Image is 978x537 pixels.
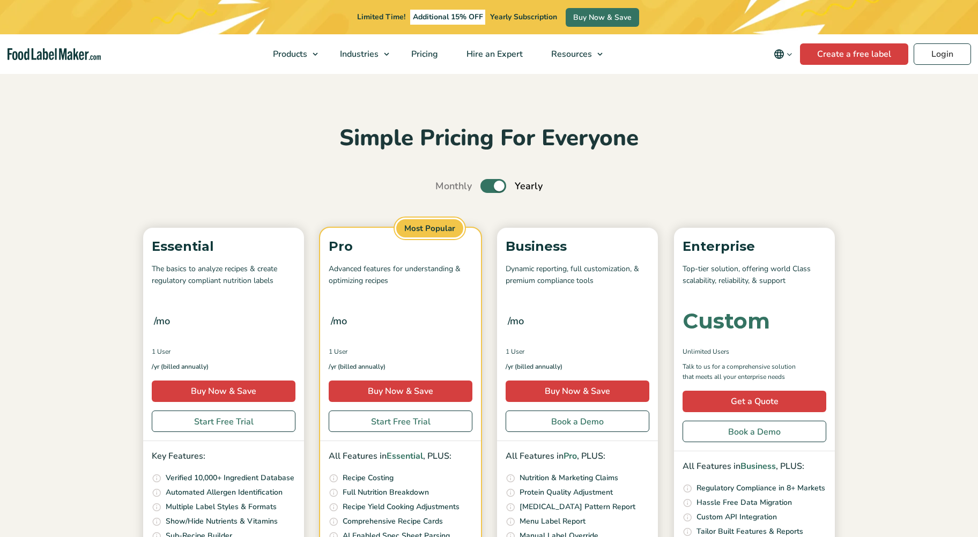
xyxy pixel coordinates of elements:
div: Custom [683,310,770,332]
span: /yr (billed annually) [329,362,386,372]
span: 1 User [329,347,347,356]
p: Show/Hide Nutrients & Vitamins [166,516,278,527]
p: Verified 10,000+ Ingredient Database [166,472,294,484]
span: Yearly Subscription [490,12,557,22]
p: [MEDICAL_DATA] Pattern Report [520,501,635,513]
p: Business [506,236,649,257]
p: Enterprise [683,236,826,257]
span: Yearly [515,179,543,193]
span: Industries [337,48,380,60]
span: Pro [564,450,577,462]
p: Talk to us for a comprehensive solution that meets all your enterprise needs [683,362,806,382]
span: Most Popular [395,218,465,240]
a: Buy Now & Save [506,381,649,402]
a: Buy Now & Save [329,381,472,402]
p: Menu Label Report [520,516,586,527]
span: Essential [387,450,423,462]
a: Products [259,34,323,74]
button: Change language [766,43,800,65]
span: 1 User [506,347,524,356]
a: Start Free Trial [329,411,472,432]
p: Automated Allergen Identification [166,487,283,498]
span: Hire an Expert [463,48,524,60]
p: Advanced features for understanding & optimizing recipes [329,263,472,287]
p: Protein Quality Adjustment [520,487,613,498]
span: Additional 15% OFF [410,10,486,25]
p: Custom API Integration [697,511,777,523]
p: Comprehensive Recipe Cards [343,516,443,527]
h2: Simple Pricing For Everyone [138,124,840,153]
p: All Features in , PLUS: [329,450,472,464]
span: /mo [154,314,170,329]
span: /mo [331,314,347,329]
p: Dynamic reporting, full customization, & premium compliance tools [506,263,649,287]
p: Recipe Yield Cooking Adjustments [343,501,460,513]
a: Food Label Maker homepage [8,48,101,61]
a: Buy Now & Save [566,8,639,27]
span: Unlimited Users [683,347,729,356]
a: Create a free label [800,43,908,65]
label: Toggle [480,179,506,193]
p: Nutrition & Marketing Claims [520,472,618,484]
a: Industries [326,34,395,74]
p: Pro [329,236,472,257]
span: /yr (billed annually) [152,362,209,372]
p: Recipe Costing [343,472,394,484]
a: Book a Demo [683,421,826,442]
span: /mo [508,314,524,329]
p: The basics to analyze recipes & create regulatory compliant nutrition labels [152,263,295,287]
a: Book a Demo [506,411,649,432]
span: 1 User [152,347,171,356]
a: Resources [537,34,608,74]
p: Hassle Free Data Migration [697,497,792,509]
span: Monthly [435,179,472,193]
a: Pricing [397,34,450,74]
p: Full Nutrition Breakdown [343,487,429,498]
a: Login [914,43,971,65]
p: Essential [152,236,295,257]
span: Products [270,48,308,60]
span: /yr (billed annually) [506,362,562,372]
p: Key Features: [152,450,295,464]
p: All Features in , PLUS: [683,460,826,474]
p: Multiple Label Styles & Formats [166,501,277,513]
a: Start Free Trial [152,411,295,432]
a: Buy Now & Save [152,381,295,402]
p: Top-tier solution, offering world Class scalability, reliability, & support [683,263,826,287]
a: Hire an Expert [453,34,535,74]
span: Pricing [408,48,439,60]
a: Get a Quote [683,391,826,412]
p: Regulatory Compliance in 8+ Markets [697,482,825,494]
span: Resources [548,48,593,60]
span: Business [740,460,776,472]
span: Limited Time! [357,12,405,22]
p: All Features in , PLUS: [506,450,649,464]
